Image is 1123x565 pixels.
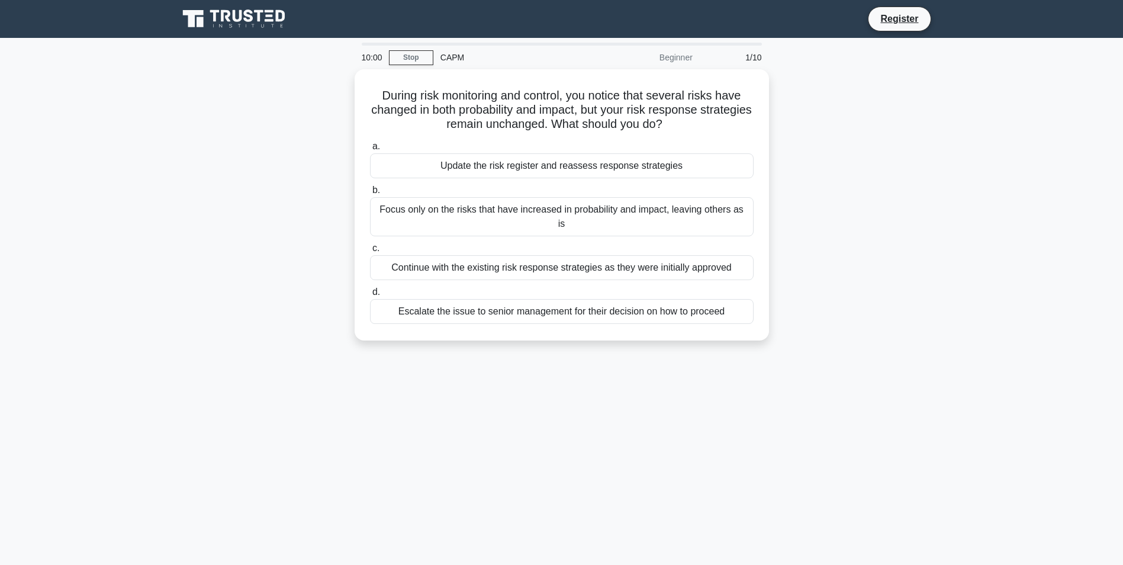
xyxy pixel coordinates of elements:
[355,46,389,69] div: 10:00
[370,153,754,178] div: Update the risk register and reassess response strategies
[372,287,380,297] span: d.
[372,141,380,151] span: a.
[433,46,596,69] div: CAPM
[596,46,700,69] div: Beginner
[372,185,380,195] span: b.
[389,50,433,65] a: Stop
[370,197,754,236] div: Focus only on the risks that have increased in probability and impact, leaving others as is
[700,46,769,69] div: 1/10
[370,255,754,280] div: Continue with the existing risk response strategies as they were initially approved
[372,243,379,253] span: c.
[369,88,755,132] h5: During risk monitoring and control, you notice that several risks have changed in both probabilit...
[873,11,925,26] a: Register
[370,299,754,324] div: Escalate the issue to senior management for their decision on how to proceed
